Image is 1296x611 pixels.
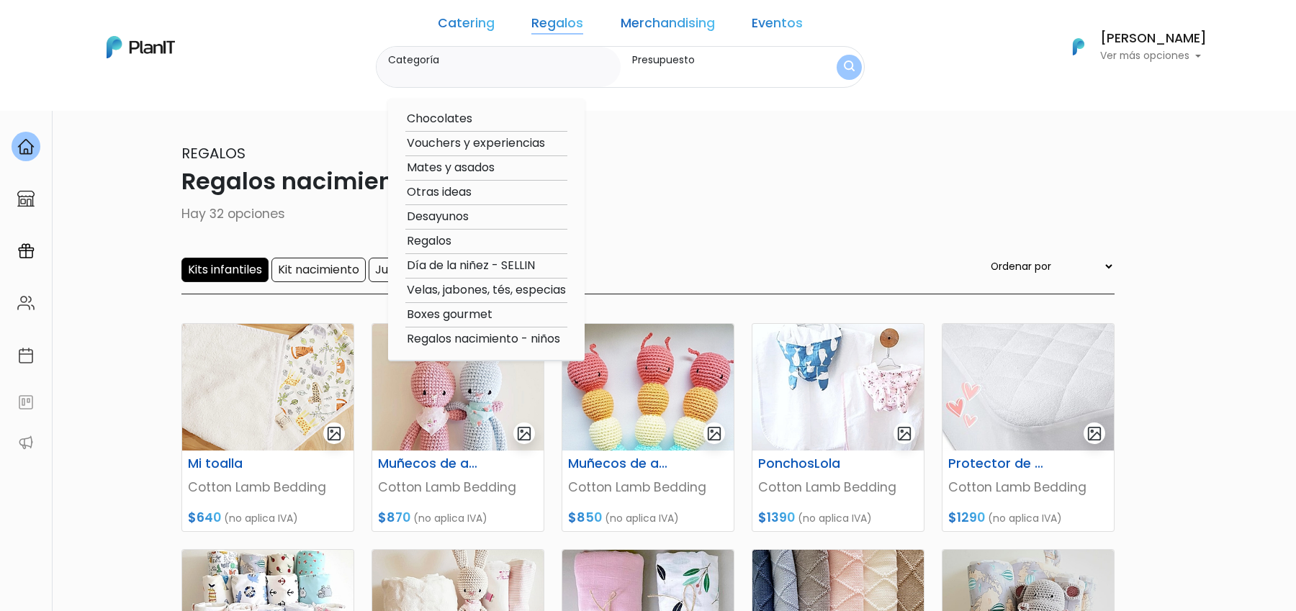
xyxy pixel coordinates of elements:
[1100,32,1207,45] h6: [PERSON_NAME]
[116,86,145,115] img: user_04fe99587a33b9844688ac17b531be2b.png
[17,434,35,451] img: partners-52edf745621dab592f3b2c58e3bca9d71375a7ef29c3b500c9f145b62cc070d4.svg
[621,17,715,35] a: Merchandising
[940,456,1058,471] h6: Protector de colchón
[605,511,679,525] span: (no aplica IVA)
[942,324,1114,451] img: thumb_protector_colchon.jpg
[50,117,92,129] strong: PLAN IT
[516,425,533,442] img: gallery-light
[223,109,245,131] i: keyboard_arrow_down
[17,138,35,155] img: home-e721727adea9d79c4d83392d1f703f7f8bce08238fde08b1acbfd93340b81755.svg
[750,456,868,471] h6: PonchosLola
[369,258,464,282] input: Juegos lúdicos
[326,425,343,442] img: gallery-light
[798,511,872,525] span: (no aplica IVA)
[181,204,1115,223] p: Hay 32 opciones
[37,101,253,191] div: PLAN IT Ya probaste PlanitGO? Vas a poder automatizarlas acciones de todo el año. Escribinos para...
[37,86,253,115] div: J
[220,216,245,233] i: insert_emoticon
[942,323,1115,532] a: gallery-light Protector de colchón Cotton Lamb Bedding $1290 (no aplica IVA)
[706,425,723,442] img: gallery-light
[562,323,734,532] a: gallery-light Muñecos de apego: Ciempiés sonajero Cotton Lamb Bedding $850 (no aplica IVA)
[378,478,538,497] p: Cotton Lamb Bedding
[896,425,913,442] img: gallery-light
[405,135,567,153] option: Vouchers y experiencias
[752,324,924,451] img: thumb_Ponchos.jpg
[17,294,35,312] img: people-662611757002400ad9ed0e3c099ab2801c6687ba6c219adb57efc949bc21e19d.svg
[271,258,366,282] input: Kit nacimiento
[182,324,354,451] img: thumb_multiuso.png
[372,323,544,532] a: gallery-light Muñecos de apego: Cottonbunny Cotton Lamb Bedding $870 (no aplica IVA)
[369,456,487,471] h6: Muñecos de apego: Cottonbunny
[562,324,734,451] img: thumb_cienpies__1_.jpg
[1100,51,1207,61] p: Ver más opciones
[181,323,354,532] a: gallery-light Mi toalla Cotton Lamb Bedding $640 (no aplica IVA)
[559,456,678,471] h6: Muñecos de apego: Ciempiés sonajero
[181,142,1115,164] p: Regalos
[372,324,544,451] img: thumb_cotton_bunny.jpg
[75,219,220,233] span: ¡Escríbenos!
[405,208,567,226] option: Desayunos
[948,509,985,526] span: $1290
[405,110,567,128] option: Chocolates
[50,132,240,180] p: Ya probaste PlanitGO? Vas a poder automatizarlas acciones de todo el año. Escribinos para saber más!
[405,184,567,202] option: Otras ideas
[752,17,803,35] a: Eventos
[405,330,567,348] option: Regalos nacimiento - niños
[948,478,1108,497] p: Cotton Lamb Bedding
[568,509,602,526] span: $850
[405,281,567,299] option: Velas, jabones, tés, especias
[405,257,567,275] option: Día de la niñez - SELLIN
[844,60,855,74] img: search_button-432b6d5273f82d61273b3651a40e1bd1b912527efae98b1b7a1b2c0702e16a8d.svg
[1086,425,1103,442] img: gallery-light
[188,509,221,526] span: $640
[130,72,159,101] img: user_d58e13f531133c46cb30575f4d864daf.jpeg
[145,86,174,115] span: J
[17,394,35,411] img: feedback-78b5a0c8f98aac82b08bfc38622c3050aee476f2c9584af64705fc4e61158814.svg
[405,232,567,250] option: Regalos
[17,347,35,364] img: calendar-87d922413cdce8b2cf7b7f5f62616a5cf9e4887200fb71536465627b3292af00.svg
[181,164,1115,199] p: Regalos nacimiento - niños
[388,53,614,68] label: Categoría
[378,509,410,526] span: $870
[988,511,1062,525] span: (no aplica IVA)
[224,511,298,525] span: (no aplica IVA)
[1063,31,1094,63] img: PlanIt Logo
[758,509,795,526] span: $1390
[181,258,269,282] input: Kits infantiles
[405,159,567,177] option: Mates y asados
[107,36,175,58] img: PlanIt Logo
[1054,28,1207,65] button: PlanIt Logo [PERSON_NAME] Ver más opciones
[632,53,810,68] label: Presupuesto
[17,190,35,207] img: marketplace-4ceaa7011d94191e9ded77b95e3339b90024bf715f7c57f8cf31f2d8c509eaba.svg
[179,456,297,471] h6: Mi toalla
[568,478,728,497] p: Cotton Lamb Bedding
[405,306,567,324] option: Boxes gourmet
[413,511,487,525] span: (no aplica IVA)
[752,323,924,532] a: gallery-light PonchosLola Cotton Lamb Bedding $1390 (no aplica IVA)
[438,17,495,35] a: Catering
[17,243,35,260] img: campaigns-02234683943229c281be62815700db0a1741e53638e28bf9629b52c665b00959.svg
[188,478,348,497] p: Cotton Lamb Bedding
[245,216,274,233] i: send
[531,17,583,35] a: Regalos
[758,478,918,497] p: Cotton Lamb Bedding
